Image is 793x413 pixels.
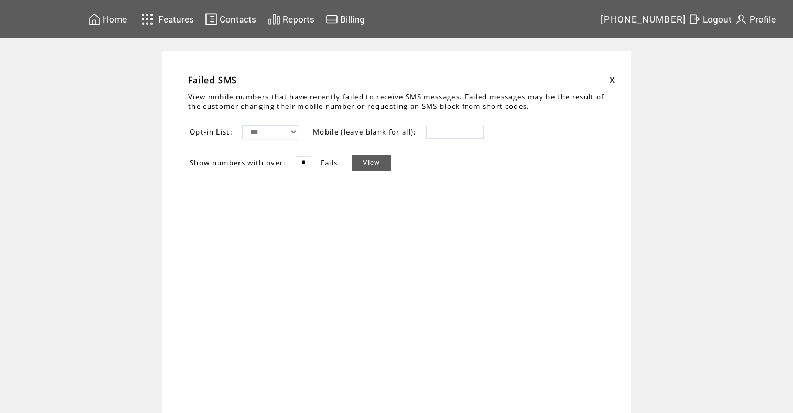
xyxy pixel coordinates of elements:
span: Reports [283,14,314,25]
span: View mobile numbers that have recently failed to receive SMS messages. Failed messages may be the... [188,92,604,111]
img: features.svg [138,10,157,28]
a: View [352,155,390,171]
span: Show numbers with over: [190,158,286,168]
span: Failed SMS [188,74,237,86]
img: exit.svg [688,13,701,26]
img: profile.svg [735,13,747,26]
a: Contacts [203,11,258,27]
span: [PHONE_NUMBER] [601,14,687,25]
a: Billing [324,11,366,27]
img: chart.svg [268,13,280,26]
a: Profile [733,11,777,27]
img: contacts.svg [205,13,218,26]
img: creidtcard.svg [325,13,338,26]
span: Home [103,14,127,25]
span: Opt-in List: [190,127,233,137]
a: Reports [266,11,316,27]
a: Features [137,9,196,29]
span: Logout [703,14,732,25]
span: Features [158,14,194,25]
span: Mobile (leave blank for all): [313,127,417,137]
img: home.svg [88,13,101,26]
a: Home [86,11,128,27]
span: Contacts [220,14,256,25]
span: Profile [749,14,776,25]
span: Fails [321,158,338,168]
a: Logout [687,11,733,27]
span: Billing [340,14,365,25]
